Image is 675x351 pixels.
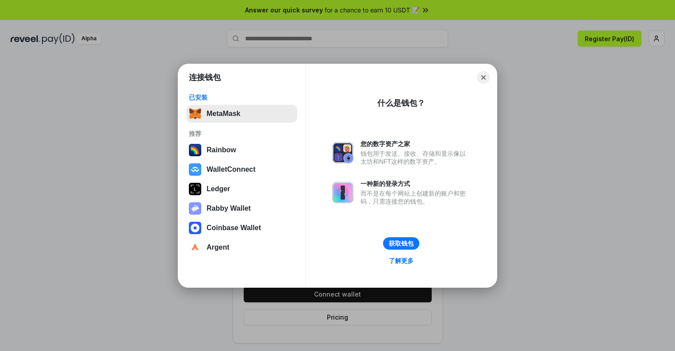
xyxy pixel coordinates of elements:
div: Ledger [207,185,230,193]
div: 一种新的登录方式 [361,180,470,188]
button: Coinbase Wallet [186,219,297,237]
h1: 连接钱包 [189,72,221,83]
button: Argent [186,239,297,256]
div: 钱包用于发送、接收、存储和显示像以太坊和NFT这样的数字资产。 [361,150,470,166]
img: svg+xml,%3Csvg%20width%3D%2228%22%20height%3D%2228%22%20viewBox%3D%220%200%2028%2028%22%20fill%3D... [189,241,201,254]
button: 获取钱包 [383,237,419,250]
img: svg+xml,%3Csvg%20xmlns%3D%22http%3A%2F%2Fwww.w3.org%2F2000%2Fsvg%22%20width%3D%2228%22%20height%3... [189,183,201,195]
div: Rainbow [207,146,236,154]
div: 而不是在每个网站上创建新的账户和密码，只需连接您的钱包。 [361,189,470,205]
button: Ledger [186,180,297,198]
button: Close [477,71,490,84]
img: svg+xml,%3Csvg%20fill%3D%22none%22%20height%3D%2233%22%20viewBox%3D%220%200%2035%2033%22%20width%... [189,108,201,120]
button: WalletConnect [186,161,297,178]
a: 了解更多 [384,255,419,266]
img: svg+xml,%3Csvg%20xmlns%3D%22http%3A%2F%2Fwww.w3.org%2F2000%2Fsvg%22%20fill%3D%22none%22%20viewBox... [332,142,353,163]
button: Rainbow [186,141,297,159]
img: svg+xml,%3Csvg%20xmlns%3D%22http%3A%2F%2Fwww.w3.org%2F2000%2Fsvg%22%20fill%3D%22none%22%20viewBox... [189,202,201,215]
div: Argent [207,243,230,251]
div: 获取钱包 [389,239,414,247]
img: svg+xml,%3Csvg%20width%3D%22120%22%20height%3D%22120%22%20viewBox%3D%220%200%20120%20120%22%20fil... [189,144,201,156]
img: svg+xml,%3Csvg%20width%3D%2228%22%20height%3D%2228%22%20viewBox%3D%220%200%2028%2028%22%20fill%3D... [189,222,201,234]
div: 您的数字资产之家 [361,140,470,148]
img: svg+xml,%3Csvg%20width%3D%2228%22%20height%3D%2228%22%20viewBox%3D%220%200%2028%2028%22%20fill%3D... [189,163,201,176]
button: Rabby Wallet [186,200,297,217]
img: svg+xml,%3Csvg%20xmlns%3D%22http%3A%2F%2Fwww.w3.org%2F2000%2Fsvg%22%20fill%3D%22none%22%20viewBox... [332,182,353,203]
div: 已安装 [189,93,295,101]
button: MetaMask [186,105,297,123]
div: WalletConnect [207,166,256,174]
div: MetaMask [207,110,240,118]
div: 推荐 [189,130,295,138]
div: 了解更多 [389,257,414,265]
div: Rabby Wallet [207,204,251,212]
div: Coinbase Wallet [207,224,261,232]
div: 什么是钱包？ [377,98,425,108]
